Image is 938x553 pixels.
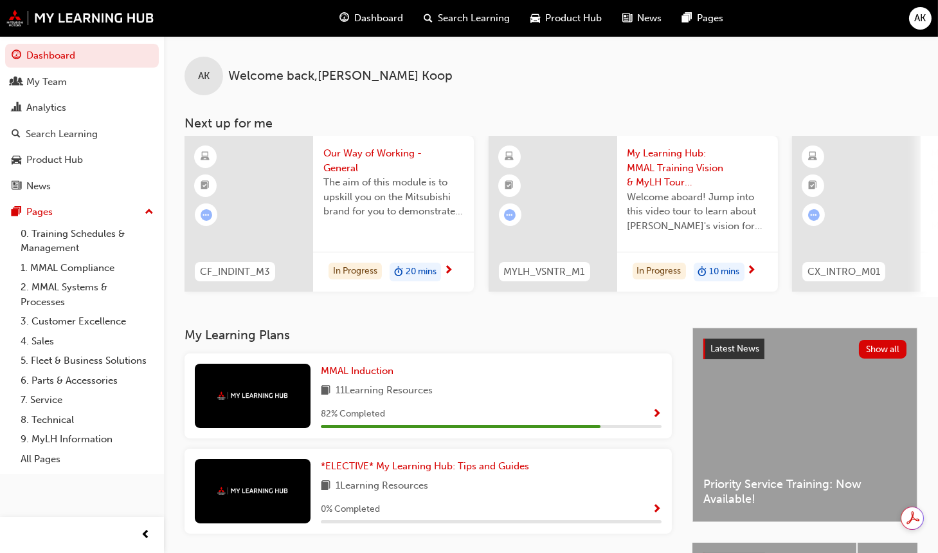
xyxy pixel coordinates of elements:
span: up-icon [145,204,154,221]
a: CF_INDINT_M3Our Way of Working - GeneralThe aim of this module is to upskill you on the Mitsubish... [185,136,474,292]
a: 5. Fleet & Business Solutions [15,351,159,371]
span: car-icon [12,155,21,166]
a: 1. MMAL Compliance [15,258,159,278]
span: booktick-icon [201,178,210,194]
a: My Team [5,70,159,94]
span: book-icon [321,478,330,494]
span: learningResourceType_ELEARNING-icon [809,149,818,165]
span: News [638,11,662,26]
span: AK [198,69,210,84]
a: 8. Technical [15,410,159,430]
span: Show Progress [652,504,662,516]
div: News [26,179,51,194]
a: Latest NewsShow allPriority Service Training: Now Available! [692,328,917,522]
a: News [5,174,159,198]
span: Our Way of Working - General [323,146,464,175]
span: duration-icon [394,264,403,281]
span: search-icon [424,10,433,26]
span: Search Learning [438,11,510,26]
span: next-icon [444,265,453,277]
div: Analytics [26,100,66,115]
a: car-iconProduct Hub [521,5,613,32]
span: news-icon [12,181,21,192]
span: MMAL Induction [321,365,393,377]
a: 4. Sales [15,332,159,351]
a: Analytics [5,96,159,120]
button: Show Progress [652,501,662,518]
span: guage-icon [12,50,21,62]
span: learningRecordVerb_ATTEMPT-icon [808,209,820,221]
a: guage-iconDashboard [330,5,414,32]
a: 6. Parts & Accessories [15,371,159,391]
a: 9. MyLH Information [15,429,159,449]
span: Product Hub [546,11,602,26]
button: Pages [5,200,159,224]
span: booktick-icon [505,178,514,194]
div: Search Learning [26,127,98,142]
a: Latest NewsShow all [703,339,906,359]
a: 0. Training Schedules & Management [15,224,159,258]
span: *ELECTIVE* My Learning Hub: Tips and Guides [321,460,529,472]
span: pages-icon [683,10,692,26]
span: book-icon [321,383,330,399]
span: learningResourceType_ELEARNING-icon [201,149,210,165]
a: 7. Service [15,390,159,410]
span: AK [915,11,926,26]
a: MMAL Induction [321,364,399,379]
button: Show all [859,340,907,359]
a: Search Learning [5,122,159,146]
a: pages-iconPages [672,5,734,32]
span: guage-icon [340,10,350,26]
span: Dashboard [355,11,404,26]
span: Welcome aboard! Jump into this video tour to learn about [PERSON_NAME]'s vision for your learning... [627,190,768,234]
a: MYLH_VSNTR_M1My Learning Hub: MMAL Training Vision & MyLH Tour (Elective)Welcome aboard! Jump int... [489,136,778,292]
span: car-icon [531,10,541,26]
div: In Progress [633,263,686,280]
img: mmal [217,487,288,495]
span: prev-icon [141,527,151,543]
a: 3. Customer Excellence [15,312,159,332]
span: MYLH_VSNTR_M1 [504,265,585,279]
span: 0 % Completed [321,502,380,517]
h3: My Learning Plans [185,328,672,342]
span: The aim of this module is to upskill you on the Mitsubishi brand for you to demonstrate the same ... [323,175,464,219]
button: Show Progress [652,406,662,422]
span: chart-icon [12,102,21,114]
span: My Learning Hub: MMAL Training Vision & MyLH Tour (Elective) [627,146,768,190]
button: AK [909,7,932,30]
span: Priority Service Training: Now Available! [703,477,906,506]
button: DashboardMy TeamAnalyticsSearch LearningProduct HubNews [5,41,159,200]
span: Pages [698,11,724,26]
span: next-icon [747,265,757,277]
h3: Next up for me [164,116,938,131]
span: 1 Learning Resources [336,478,428,494]
span: 20 mins [406,265,437,279]
a: *ELECTIVE* My Learning Hub: Tips and Guides [321,459,534,474]
span: Latest News [710,343,759,354]
div: Product Hub [26,153,83,167]
span: Show Progress [652,409,662,420]
div: My Team [26,75,67,89]
span: booktick-icon [809,178,818,194]
span: CF_INDINT_M3 [200,265,270,279]
span: news-icon [623,10,633,26]
a: All Pages [15,449,159,469]
span: 10 mins [710,265,740,279]
span: Welcome back , [PERSON_NAME] Koop [228,69,453,84]
span: learningRecordVerb_ATTEMPT-icon [504,209,516,221]
a: news-iconNews [613,5,672,32]
span: search-icon [12,129,21,140]
span: pages-icon [12,207,21,218]
span: learningResourceType_ELEARNING-icon [505,149,514,165]
a: search-iconSearch Learning [414,5,521,32]
img: mmal [6,10,154,26]
span: learningRecordVerb_ATTEMPT-icon [201,209,212,221]
span: duration-icon [698,264,707,281]
div: Pages [26,205,53,220]
span: 82 % Completed [321,407,385,422]
a: 2. MMAL Systems & Processes [15,277,159,312]
span: CX_INTRO_M01 [807,265,880,279]
img: mmal [217,391,288,400]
